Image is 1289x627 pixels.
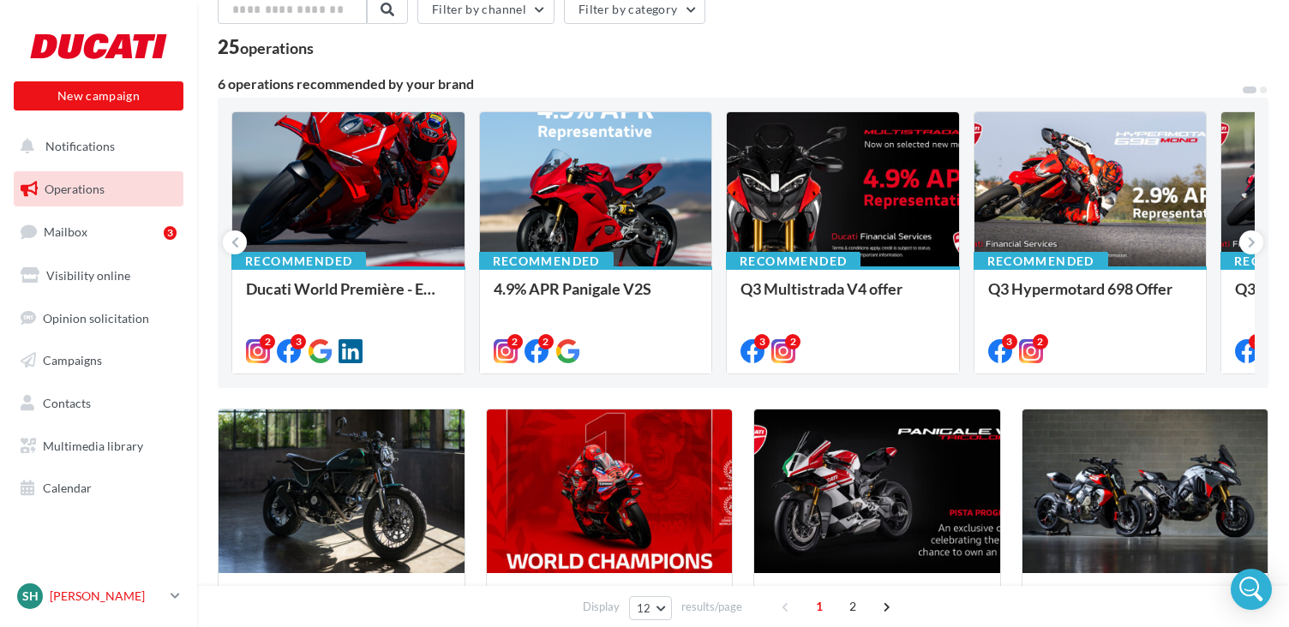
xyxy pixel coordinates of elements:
[754,334,770,349] div: 3
[988,280,1193,314] div: Q3 Hypermotard 698 Offer
[726,252,860,271] div: Recommended
[14,580,183,612] a: SH [PERSON_NAME]
[1002,334,1017,349] div: 3
[1249,334,1264,349] div: 3
[231,252,366,271] div: Recommended
[50,588,164,605] p: [PERSON_NAME]
[974,252,1108,271] div: Recommended
[10,343,187,379] a: Campaigns
[637,601,651,615] span: 12
[240,40,314,56] div: operations
[538,334,554,349] div: 2
[46,268,130,283] span: Visibility online
[43,310,149,325] span: Opinion solicitation
[10,385,187,421] a: Contacts
[291,334,306,349] div: 3
[806,593,833,620] span: 1
[10,301,187,337] a: Opinion solicitation
[10,171,187,207] a: Operations
[583,599,620,615] span: Display
[10,428,187,464] a: Multimedia library
[10,258,187,294] a: Visibility online
[479,252,614,271] div: Recommended
[10,213,187,250] a: Mailbox3
[218,77,1241,91] div: 6 operations recommended by your brand
[740,280,945,314] div: Q3 Multistrada V4 offer
[10,128,180,164] button: Notifications
[246,280,451,314] div: Ducati World Première - Episode 2
[164,226,177,240] div: 3
[1033,334,1048,349] div: 2
[839,593,866,620] span: 2
[494,280,698,314] div: 4.9% APR Panigale V2S
[43,481,92,495] span: Calendar
[785,334,800,349] div: 2
[14,81,183,110] button: New campaign
[44,224,87,239] span: Mailbox
[10,470,187,506] a: Calendar
[681,599,742,615] span: results/page
[218,38,314,57] div: 25
[629,596,673,620] button: 12
[1231,569,1272,610] div: Open Intercom Messenger
[45,182,105,196] span: Operations
[22,588,39,605] span: SH
[43,353,102,367] span: Campaigns
[43,396,91,410] span: Contacts
[45,139,115,153] span: Notifications
[507,334,523,349] div: 2
[43,439,143,453] span: Multimedia library
[260,334,275,349] div: 2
